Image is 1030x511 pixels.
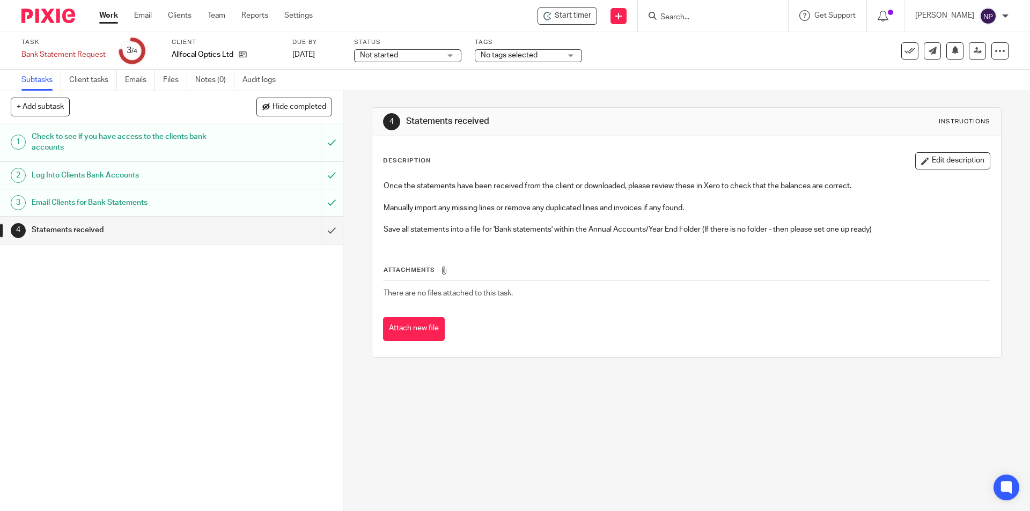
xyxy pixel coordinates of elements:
[384,203,989,213] p: Manually import any missing lines or remove any duplicated lines and invoices if any found.
[915,10,974,21] p: [PERSON_NAME]
[21,38,106,47] label: Task
[538,8,597,25] div: Allfocal Optics Ltd - Bank Statement Request
[292,38,341,47] label: Due by
[384,267,435,273] span: Attachments
[134,10,152,21] a: Email
[273,103,326,112] span: Hide completed
[69,70,117,91] a: Client tasks
[32,195,217,211] h1: Email Clients for Bank Statements
[195,70,234,91] a: Notes (0)
[292,51,315,58] span: [DATE]
[125,70,155,91] a: Emails
[406,116,710,127] h1: Statements received
[939,117,990,126] div: Instructions
[383,317,445,341] button: Attach new file
[475,38,582,47] label: Tags
[360,51,398,59] span: Not started
[127,45,137,57] div: 3
[659,13,756,23] input: Search
[32,129,217,156] h1: Check to see if you have access to the clients bank accounts
[481,51,538,59] span: No tags selected
[980,8,997,25] img: svg%3E
[131,48,137,54] small: /4
[32,167,217,183] h1: Log Into Clients Bank Accounts
[163,70,187,91] a: Files
[21,9,75,23] img: Pixie
[21,70,61,91] a: Subtasks
[208,10,225,21] a: Team
[354,38,461,47] label: Status
[21,49,106,60] div: Bank Statement Request
[99,10,118,21] a: Work
[384,181,989,191] p: Once the statements have been received from the client or downloaded, please review these in Xero...
[11,135,26,150] div: 1
[284,10,313,21] a: Settings
[172,38,279,47] label: Client
[11,223,26,238] div: 4
[172,49,233,60] p: Allfocal Optics Ltd
[915,152,990,169] button: Edit description
[256,98,332,116] button: Hide completed
[383,113,400,130] div: 4
[11,168,26,183] div: 2
[168,10,192,21] a: Clients
[11,98,70,116] button: + Add subtask
[814,12,856,19] span: Get Support
[241,10,268,21] a: Reports
[384,290,513,297] span: There are no files attached to this task.
[383,157,431,165] p: Description
[384,224,989,235] p: Save all statements into a file for 'Bank statements' within the Annual Accounts/Year End Folder ...
[242,70,284,91] a: Audit logs
[11,195,26,210] div: 3
[32,222,217,238] h1: Statements received
[555,10,591,21] span: Start timer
